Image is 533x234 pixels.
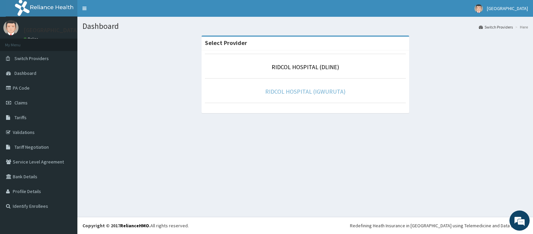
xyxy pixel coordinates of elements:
img: d_794563401_company_1708531726252_794563401 [12,34,27,50]
h1: Dashboard [82,22,528,31]
div: Redefining Heath Insurance in [GEOGRAPHIC_DATA] using Telemedicine and Data Science! [350,222,528,229]
span: Dashboard [14,70,36,76]
p: [GEOGRAPHIC_DATA] [24,27,79,33]
div: Minimize live chat window [110,3,127,19]
img: User Image [3,20,19,35]
a: Online [24,37,40,41]
span: We're online! [39,73,93,140]
a: RIDCOL HOSPITAL (DLINE) [272,63,339,71]
a: RelianceHMO [120,223,149,229]
footer: All rights reserved. [77,217,533,234]
div: Chat with us now [35,38,113,46]
a: RIDCOL HOSPITAL (IGWURUTA) [265,88,346,95]
a: Switch Providers [479,24,513,30]
strong: Select Provider [205,39,247,47]
span: Switch Providers [14,55,49,61]
textarea: Type your message and hit 'Enter' [3,159,128,183]
span: Tariff Negotiation [14,144,49,150]
li: Here [513,24,528,30]
strong: Copyright © 2017 . [82,223,150,229]
span: Claims [14,100,28,106]
span: [GEOGRAPHIC_DATA] [487,5,528,11]
span: Tariffs [14,114,27,121]
img: User Image [474,4,483,13]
